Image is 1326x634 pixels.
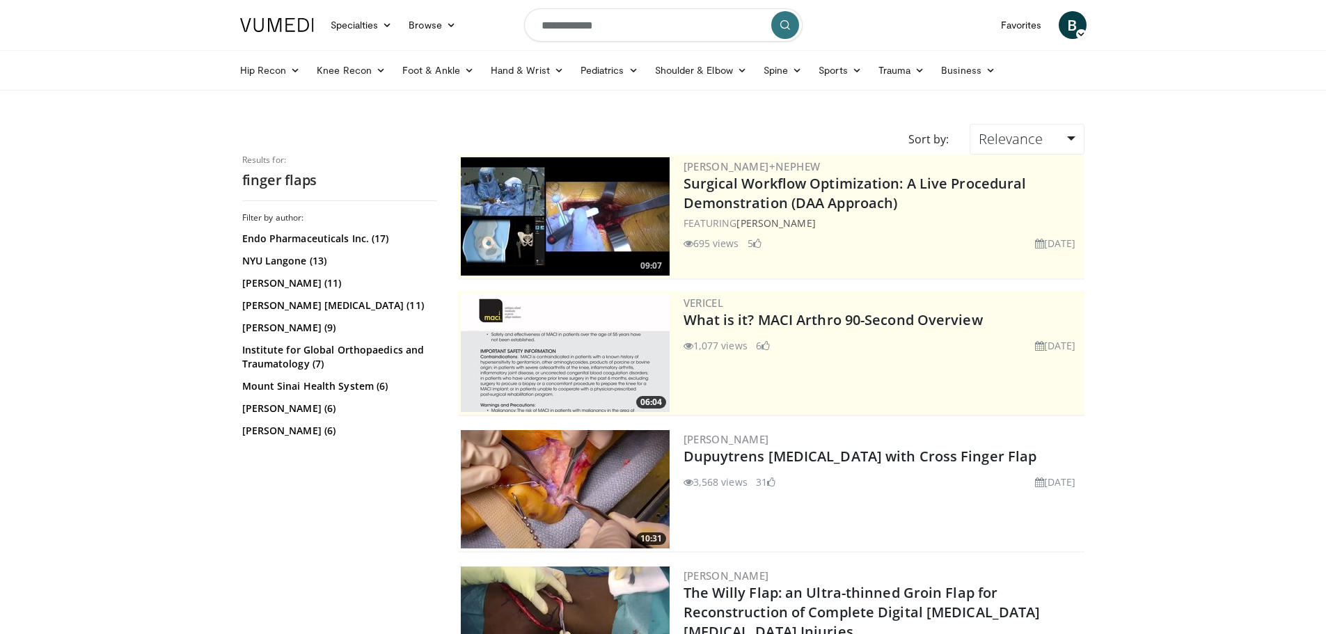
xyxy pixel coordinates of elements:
[756,338,770,353] li: 6
[242,321,434,335] a: [PERSON_NAME] (9)
[970,124,1084,154] a: Relevance
[736,216,815,230] a: [PERSON_NAME]
[400,11,464,39] a: Browse
[242,276,434,290] a: [PERSON_NAME] (11)
[684,569,769,583] a: [PERSON_NAME]
[756,475,775,489] li: 31
[1035,338,1076,353] li: [DATE]
[242,379,434,393] a: Mount Sinai Health System (6)
[524,8,803,42] input: Search topics, interventions
[684,475,748,489] li: 3,568 views
[684,159,821,173] a: [PERSON_NAME]+Nephew
[636,532,666,545] span: 10:31
[461,157,670,276] img: bcfc90b5-8c69-4b20-afee-af4c0acaf118.300x170_q85_crop-smart_upscale.jpg
[684,338,748,353] li: 1,077 views
[755,56,810,84] a: Spine
[933,56,1004,84] a: Business
[461,157,670,276] a: 09:07
[242,343,434,371] a: Institute for Global Orthopaedics and Traumatology (7)
[572,56,647,84] a: Pediatrics
[242,212,437,223] h3: Filter by author:
[684,432,769,446] a: [PERSON_NAME]
[240,18,314,32] img: VuMedi Logo
[1035,475,1076,489] li: [DATE]
[810,56,870,84] a: Sports
[684,216,1082,230] div: FEATURING
[979,129,1043,148] span: Relevance
[322,11,401,39] a: Specialties
[394,56,482,84] a: Foot & Ankle
[232,56,309,84] a: Hip Recon
[242,232,434,246] a: Endo Pharmaceuticals Inc. (17)
[461,430,670,548] img: 7584cf8d-1333-4b4f-beda-dc05bb90471e.300x170_q85_crop-smart_upscale.jpg
[308,56,394,84] a: Knee Recon
[1059,11,1087,39] a: B
[898,124,959,154] div: Sort by:
[242,171,437,189] h2: finger flaps
[636,396,666,409] span: 06:04
[461,294,670,412] a: 06:04
[684,296,724,310] a: Vericel
[461,430,670,548] a: 10:31
[242,254,434,268] a: NYU Langone (13)
[482,56,572,84] a: Hand & Wrist
[242,154,437,166] p: Results for:
[684,236,739,251] li: 695 views
[242,299,434,312] a: [PERSON_NAME] [MEDICAL_DATA] (11)
[636,260,666,272] span: 09:07
[993,11,1050,39] a: Favorites
[461,294,670,412] img: aa6cc8ed-3dbf-4b6a-8d82-4a06f68b6688.300x170_q85_crop-smart_upscale.jpg
[684,174,1027,212] a: Surgical Workflow Optimization: A Live Procedural Demonstration (DAA Approach)
[242,402,434,415] a: [PERSON_NAME] (6)
[1035,236,1076,251] li: [DATE]
[684,310,983,329] a: What is it? MACI Arthro 90-Second Overview
[647,56,755,84] a: Shoulder & Elbow
[684,447,1037,466] a: Dupuytrens [MEDICAL_DATA] with Cross Finger Flap
[748,236,761,251] li: 5
[242,424,434,438] a: [PERSON_NAME] (6)
[870,56,933,84] a: Trauma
